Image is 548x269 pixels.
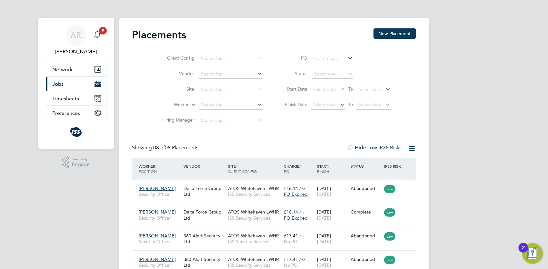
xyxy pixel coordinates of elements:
span: [DATE] [317,239,331,244]
span: Low [384,185,395,193]
label: Vendor [157,71,194,76]
span: Select date [313,102,336,108]
span: Select date [359,102,382,108]
input: Search for... [199,54,263,63]
label: Site [157,86,194,92]
span: Timesheets [53,95,79,102]
span: [PERSON_NAME] [139,209,176,215]
span: To [347,85,355,93]
div: Delta Force Group Ltd [182,182,226,200]
button: New Placement [374,28,416,39]
span: 9 [99,27,107,35]
span: Jobs [53,81,64,87]
div: Start [315,160,349,177]
span: ISS Security Services [228,215,281,221]
span: Select date [313,86,336,92]
span: Preferences [53,110,80,116]
span: No PO [284,239,298,244]
span: AR [71,31,81,39]
a: [PERSON_NAME]Security Officer360 Alert Security LtdATOS Whitehaven LWHRISS Security Services£17.4... [137,229,416,235]
img: issfs-logo-retina.png [70,127,82,137]
h2: Placements [132,28,186,41]
span: Low [384,208,395,217]
span: £16.14 [284,209,298,215]
span: / hr [299,257,305,262]
button: Timesheets [46,91,106,105]
label: PO [279,55,308,61]
span: ATOS Whitehaven LWHR [228,233,279,239]
span: [PERSON_NAME] [139,256,176,262]
a: [PERSON_NAME]Security Officer360 Alert Security LtdATOS Whitehaven LWHRISS Security Services£17.4... [137,253,416,258]
span: PO Expired [284,215,308,221]
span: Select date [359,86,382,92]
button: Preferences [46,106,106,120]
span: 08 Placements [154,144,199,151]
input: Search for... [199,116,263,125]
span: ISS Security Services [228,191,281,197]
span: To [347,100,355,109]
label: Hiring Manager [157,117,194,123]
div: Vendor [182,160,226,172]
span: [DATE] [317,262,331,268]
div: Abandoned [351,185,381,191]
span: [DATE] [317,215,331,221]
span: Security Officer [139,215,180,221]
span: Low [384,256,395,264]
span: 08 of [154,144,165,151]
nav: Main navigation [38,18,114,149]
span: / hr [299,234,305,238]
input: Select one [312,70,353,79]
div: [DATE] [315,230,349,248]
span: / Finish [317,164,329,174]
span: Security Officer [139,191,180,197]
input: Search for... [199,70,263,79]
span: ATOS Whitehaven LWHR [228,185,279,191]
span: [PERSON_NAME] [139,233,176,239]
span: Network [53,66,73,73]
a: Powered byEngage [62,156,90,169]
span: Powered by [72,156,90,162]
button: Open Resource Center, 2 new notifications [522,243,543,264]
div: Worker [137,160,182,177]
span: ATOS Whitehaven LWHR [228,209,279,215]
span: / Client Config [228,164,257,174]
button: Jobs [46,77,106,91]
label: Finish Date [279,102,308,107]
label: Worker [152,102,189,108]
input: Search for... [199,101,263,110]
span: Security Officer [139,239,180,244]
span: / hr [299,186,305,191]
span: No PO [284,262,298,268]
span: / PO [284,164,301,174]
span: £17.41 [284,233,298,239]
label: Start Date [279,86,308,92]
span: £16.14 [284,185,298,191]
div: Abandoned [351,233,381,239]
span: Security Officer [139,262,180,268]
a: AR[PERSON_NAME] [46,25,106,55]
span: Anthony Robinson [46,48,106,55]
a: [PERSON_NAME]Security OfficerDelta Force Group LtdATOS Whitehaven LWHRISS Security Services£16.14... [137,182,416,187]
div: Status [349,160,383,172]
div: 360 Alert Security Ltd [182,230,226,248]
div: Abandoned [351,256,381,262]
input: Search for... [199,85,263,94]
button: Network [46,62,106,76]
span: £17.41 [284,256,298,262]
span: / hr [299,210,305,214]
a: 9 [91,25,104,45]
div: Delta Force Group Ltd [182,206,226,224]
input: Search for... [312,54,353,63]
div: [DATE] [315,206,349,224]
div: Charge [282,160,316,177]
span: / Position [139,164,157,174]
div: IR35 Risk [383,160,405,172]
label: Client Config [157,55,194,61]
a: Go to home page [46,127,106,137]
span: ISS Security Services [228,262,281,268]
span: Engage [72,162,90,167]
span: PO Expired [284,191,308,197]
span: Low [384,232,395,241]
span: [PERSON_NAME] [139,185,176,191]
div: 2 [522,248,525,256]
